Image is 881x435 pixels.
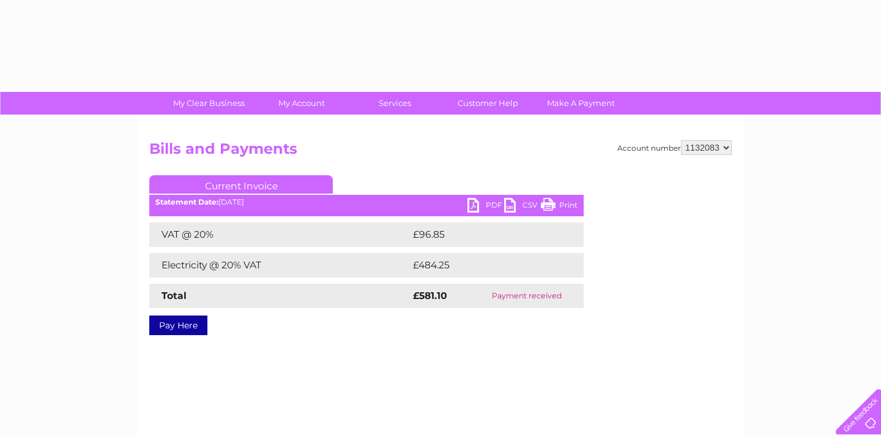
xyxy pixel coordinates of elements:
[413,290,447,301] strong: £581.10
[149,140,732,164] h2: Bills and Payments
[149,198,584,206] div: [DATE]
[158,92,259,115] a: My Clear Business
[530,92,631,115] a: Make A Payment
[541,198,578,216] a: Print
[162,290,187,301] strong: Total
[467,198,504,216] a: PDF
[617,140,732,155] div: Account number
[470,284,584,308] td: Payment received
[149,222,410,247] td: VAT @ 20%
[437,92,538,115] a: Customer Help
[344,92,445,115] a: Services
[251,92,352,115] a: My Account
[504,198,541,216] a: CSV
[410,222,560,247] td: £96.85
[149,175,333,194] a: Current Invoice
[410,253,562,278] td: £484.25
[155,197,218,206] b: Statement Date:
[149,253,410,278] td: Electricity @ 20% VAT
[149,316,207,335] a: Pay Here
